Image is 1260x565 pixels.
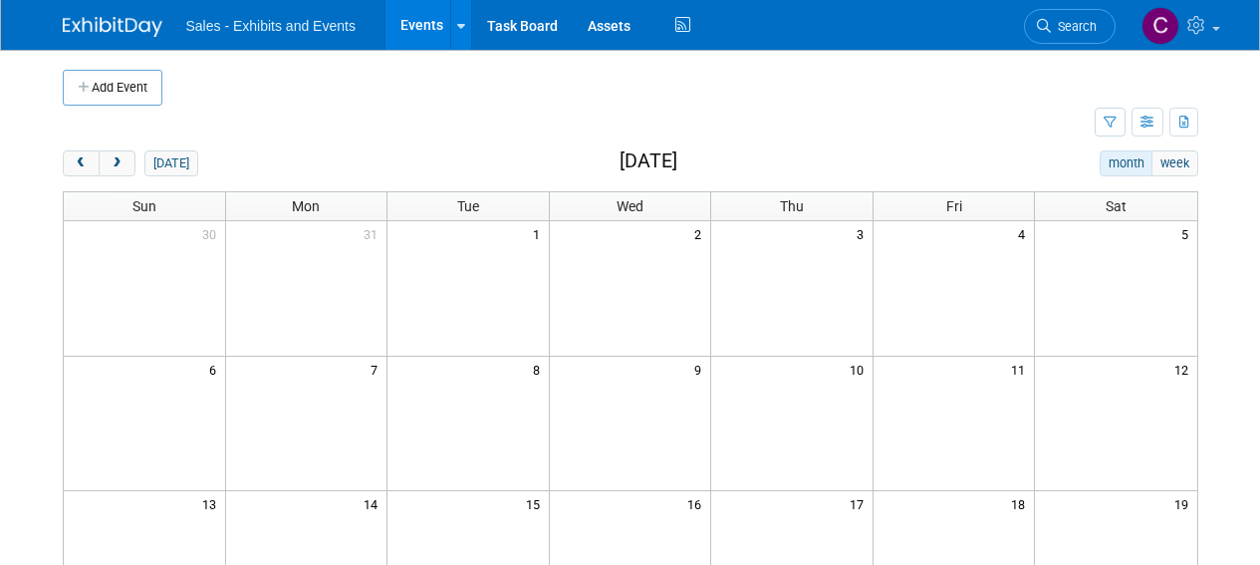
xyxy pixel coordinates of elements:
[1151,150,1197,176] button: week
[207,357,225,382] span: 6
[531,357,549,382] span: 8
[369,357,386,382] span: 7
[132,198,156,214] span: Sun
[1009,357,1034,382] span: 11
[63,17,162,37] img: ExhibitDay
[144,150,197,176] button: [DATE]
[946,198,962,214] span: Fri
[362,491,386,516] span: 14
[1106,198,1127,214] span: Sat
[1051,19,1097,34] span: Search
[692,357,710,382] span: 9
[620,150,677,172] h2: [DATE]
[200,491,225,516] span: 13
[292,198,320,214] span: Mon
[200,221,225,246] span: 30
[63,150,100,176] button: prev
[685,491,710,516] span: 16
[1141,7,1179,45] img: Christine Lurz
[99,150,135,176] button: next
[1179,221,1197,246] span: 5
[1024,9,1116,44] a: Search
[848,491,873,516] span: 17
[1009,491,1034,516] span: 18
[186,18,356,34] span: Sales - Exhibits and Events
[1172,491,1197,516] span: 19
[855,221,873,246] span: 3
[1172,357,1197,382] span: 12
[1016,221,1034,246] span: 4
[848,357,873,382] span: 10
[524,491,549,516] span: 15
[617,198,643,214] span: Wed
[362,221,386,246] span: 31
[63,70,162,106] button: Add Event
[1100,150,1152,176] button: month
[692,221,710,246] span: 2
[457,198,479,214] span: Tue
[780,198,804,214] span: Thu
[531,221,549,246] span: 1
